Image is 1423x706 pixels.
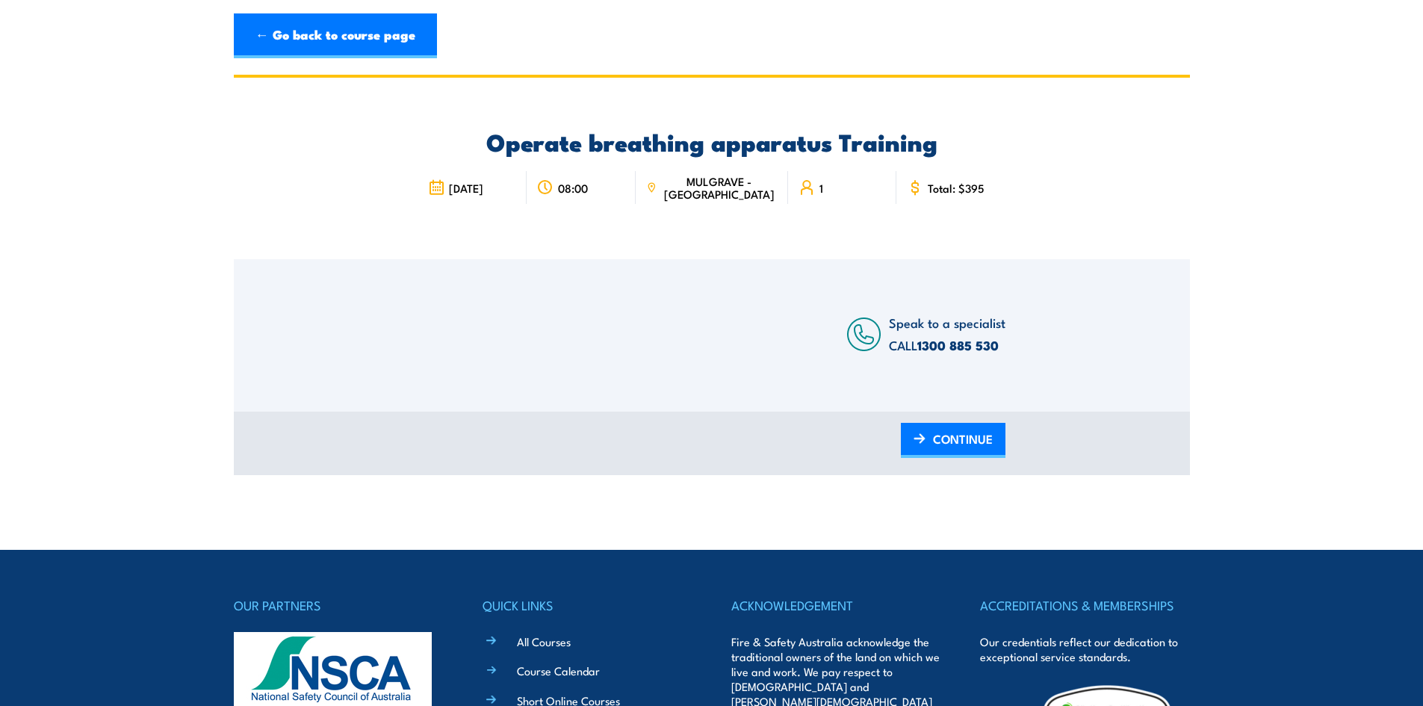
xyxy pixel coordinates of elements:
span: 08:00 [558,182,588,194]
h2: Operate breathing apparatus Training [418,131,1005,152]
a: All Courses [517,634,571,649]
a: 1300 885 530 [917,335,999,355]
h4: QUICK LINKS [483,595,692,616]
a: ← Go back to course page [234,13,437,58]
span: Speak to a specialist CALL [889,313,1005,354]
h4: OUR PARTNERS [234,595,443,616]
span: Total: $395 [928,182,985,194]
span: CONTINUE [933,419,993,459]
span: 1 [819,182,823,194]
span: MULGRAVE - [GEOGRAPHIC_DATA] [661,175,778,200]
a: CONTINUE [901,423,1005,458]
h4: ACCREDITATIONS & MEMBERSHIPS [980,595,1189,616]
span: [DATE] [449,182,483,194]
p: Our credentials reflect our dedication to exceptional service standards. [980,634,1189,664]
h4: ACKNOWLEDGEMENT [731,595,940,616]
a: Course Calendar [517,663,600,678]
